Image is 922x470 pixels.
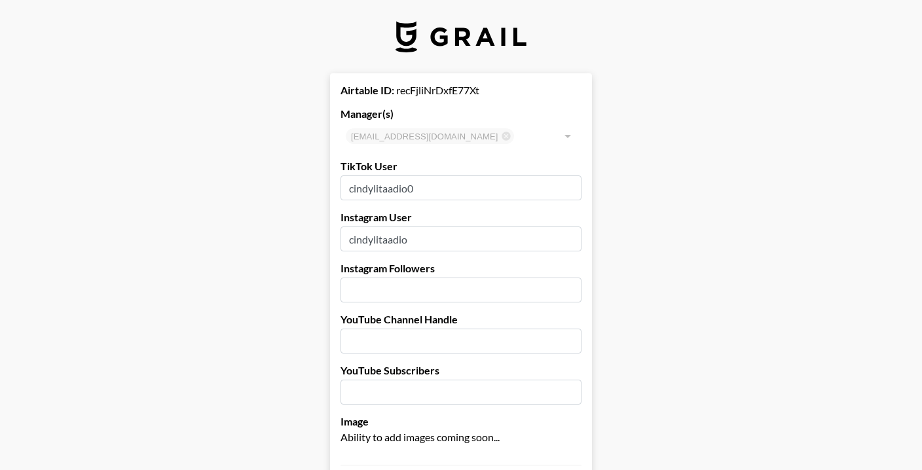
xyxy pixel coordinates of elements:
[341,262,581,275] label: Instagram Followers
[341,313,581,326] label: YouTube Channel Handle
[341,107,581,120] label: Manager(s)
[341,364,581,377] label: YouTube Subscribers
[341,211,581,224] label: Instagram User
[396,21,526,52] img: Grail Talent Logo
[341,415,581,428] label: Image
[341,160,581,173] label: TikTok User
[341,431,500,443] span: Ability to add images coming soon...
[341,84,581,97] div: recFjliNrDxfE77Xt
[341,84,394,96] strong: Airtable ID:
